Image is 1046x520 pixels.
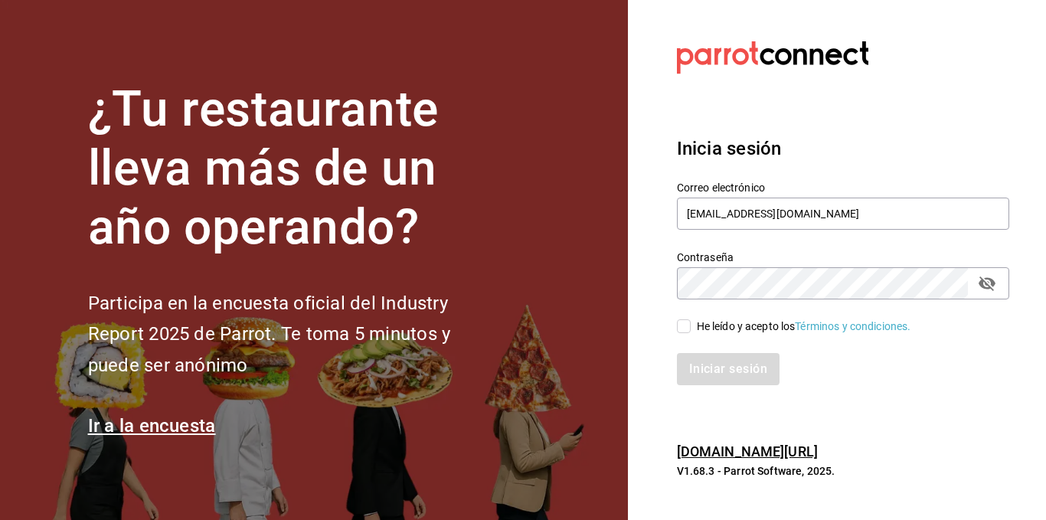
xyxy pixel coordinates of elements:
[88,80,502,257] h1: ¿Tu restaurante lleva más de un año operando?
[677,252,1009,263] label: Contraseña
[677,463,1009,479] p: V1.68.3 - Parrot Software, 2025.
[88,288,502,381] h2: Participa en la encuesta oficial del Industry Report 2025 de Parrot. Te toma 5 minutos y puede se...
[677,198,1009,230] input: Ingresa tu correo electrónico
[88,415,216,437] a: Ir a la encuesta
[697,319,911,335] div: He leído y acepto los
[795,320,910,332] a: Términos y condiciones.
[677,443,818,459] a: [DOMAIN_NAME][URL]
[677,135,1009,162] h3: Inicia sesión
[974,270,1000,296] button: passwordField
[677,182,1009,193] label: Correo electrónico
